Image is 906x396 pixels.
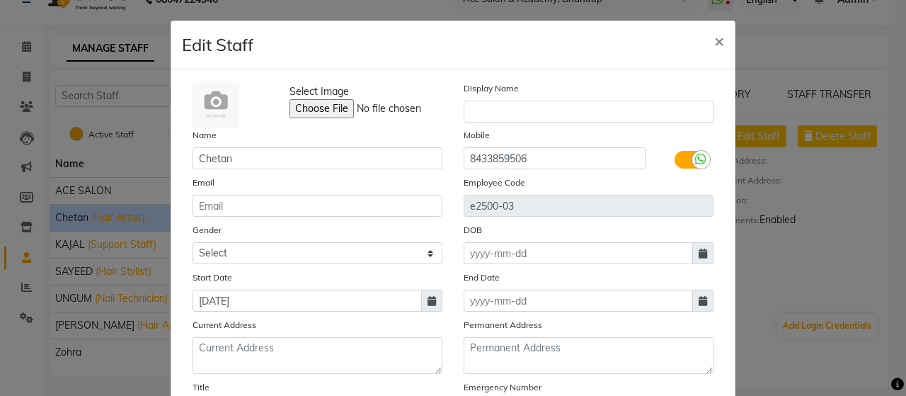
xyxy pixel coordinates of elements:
label: Current Address [193,319,256,332]
input: Name [193,147,442,169]
label: Display Name [464,82,519,95]
label: Permanent Address [464,319,542,332]
button: Close [703,21,735,60]
label: DOB [464,224,482,237]
input: Email [193,195,442,217]
label: Title [193,381,210,394]
label: Start Date [193,271,232,284]
img: Cinque Terre [193,81,239,128]
span: Select Image [289,84,349,99]
label: Name [193,129,217,142]
input: yyyy-mm-dd [193,290,422,312]
label: Mobile [464,129,490,142]
input: Mobile [464,147,646,169]
label: End Date [464,271,500,284]
label: Email [193,176,214,189]
input: yyyy-mm-dd [464,290,693,312]
input: Employee Code [464,195,713,217]
h4: Edit Staff [182,32,253,57]
input: yyyy-mm-dd [464,242,693,264]
input: Select Image [289,99,482,118]
label: Emergency Number [464,381,541,394]
label: Gender [193,224,222,237]
span: × [714,30,724,51]
label: Employee Code [464,176,525,189]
